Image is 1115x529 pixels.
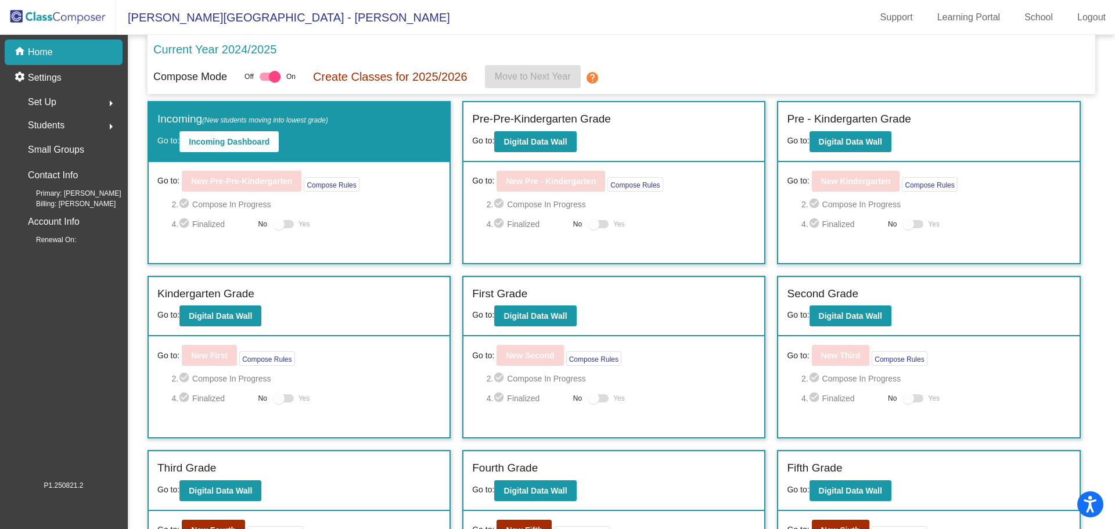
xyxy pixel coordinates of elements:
[573,393,582,404] span: No
[472,310,494,319] span: Go to:
[472,350,494,362] span: Go to:
[14,71,28,85] mat-icon: settings
[787,175,809,187] span: Go to:
[258,393,267,404] span: No
[801,197,1071,211] span: 2. Compose In Progress
[506,351,554,360] b: New Second
[566,351,621,366] button: Compose Rules
[17,199,116,209] span: Billing: [PERSON_NAME]
[810,131,891,152] button: Digital Data Wall
[808,197,822,211] mat-icon: check_circle
[1068,8,1115,27] a: Logout
[928,391,940,405] span: Yes
[787,136,809,145] span: Go to:
[821,351,861,360] b: New Third
[888,393,897,404] span: No
[787,310,809,319] span: Go to:
[787,286,858,303] label: Second Grade
[810,305,891,326] button: Digital Data Wall
[178,391,192,405] mat-icon: check_circle
[872,351,927,366] button: Compose Rules
[472,175,494,187] span: Go to:
[304,177,359,192] button: Compose Rules
[153,41,276,58] p: Current Year 2024/2025
[157,460,216,477] label: Third Grade
[613,391,625,405] span: Yes
[494,480,576,501] button: Digital Data Wall
[298,217,310,231] span: Yes
[28,71,62,85] p: Settings
[493,391,507,405] mat-icon: check_circle
[178,197,192,211] mat-icon: check_circle
[1015,8,1062,27] a: School
[485,65,581,88] button: Move to Next Year
[801,372,1071,386] span: 2. Compose In Progress
[171,372,441,386] span: 2. Compose In Progress
[202,116,328,124] span: (New students moving into lowest grade)
[810,480,891,501] button: Digital Data Wall
[902,177,957,192] button: Compose Rules
[472,485,494,494] span: Go to:
[472,460,538,477] label: Fourth Grade
[28,45,53,59] p: Home
[116,8,450,27] span: [PERSON_NAME][GEOGRAPHIC_DATA] - [PERSON_NAME]
[497,171,605,192] button: New Pre - Kindergarten
[928,217,940,231] span: Yes
[157,175,179,187] span: Go to:
[503,137,567,146] b: Digital Data Wall
[28,94,56,110] span: Set Up
[506,177,596,186] b: New Pre - Kindergarten
[888,219,897,229] span: No
[179,480,261,501] button: Digital Data Wall
[487,391,567,405] span: 4. Finalized
[871,8,922,27] a: Support
[157,136,179,145] span: Go to:
[157,310,179,319] span: Go to:
[812,171,900,192] button: New Kindergarten
[178,372,192,386] mat-icon: check_circle
[808,391,822,405] mat-icon: check_circle
[493,217,507,231] mat-icon: check_circle
[182,171,301,192] button: New Pre-Pre-Kindergarten
[17,188,121,199] span: Primary: [PERSON_NAME]
[104,96,118,110] mat-icon: arrow_right
[808,372,822,386] mat-icon: check_circle
[494,131,576,152] button: Digital Data Wall
[472,111,611,128] label: Pre-Pre-Kindergarten Grade
[497,345,563,366] button: New Second
[493,197,507,211] mat-icon: check_circle
[191,351,228,360] b: New First
[153,69,227,85] p: Compose Mode
[472,136,494,145] span: Go to:
[494,305,576,326] button: Digital Data Wall
[28,117,64,134] span: Students
[808,217,822,231] mat-icon: check_circle
[286,71,296,82] span: On
[928,8,1010,27] a: Learning Portal
[585,71,599,85] mat-icon: help
[179,305,261,326] button: Digital Data Wall
[189,486,252,495] b: Digital Data Wall
[472,286,527,303] label: First Grade
[819,137,882,146] b: Digital Data Wall
[503,311,567,321] b: Digital Data Wall
[157,286,254,303] label: Kindergarten Grade
[157,485,179,494] span: Go to:
[239,351,294,366] button: Compose Rules
[607,177,663,192] button: Compose Rules
[244,71,254,82] span: Off
[298,391,310,405] span: Yes
[157,111,328,128] label: Incoming
[787,350,809,362] span: Go to:
[178,217,192,231] mat-icon: check_circle
[487,217,567,231] span: 4. Finalized
[189,137,269,146] b: Incoming Dashboard
[487,372,756,386] span: 2. Compose In Progress
[17,235,76,245] span: Renewal On:
[14,45,28,59] mat-icon: home
[171,217,252,231] span: 4. Finalized
[819,311,882,321] b: Digital Data Wall
[258,219,267,229] span: No
[821,177,891,186] b: New Kindergarten
[179,131,279,152] button: Incoming Dashboard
